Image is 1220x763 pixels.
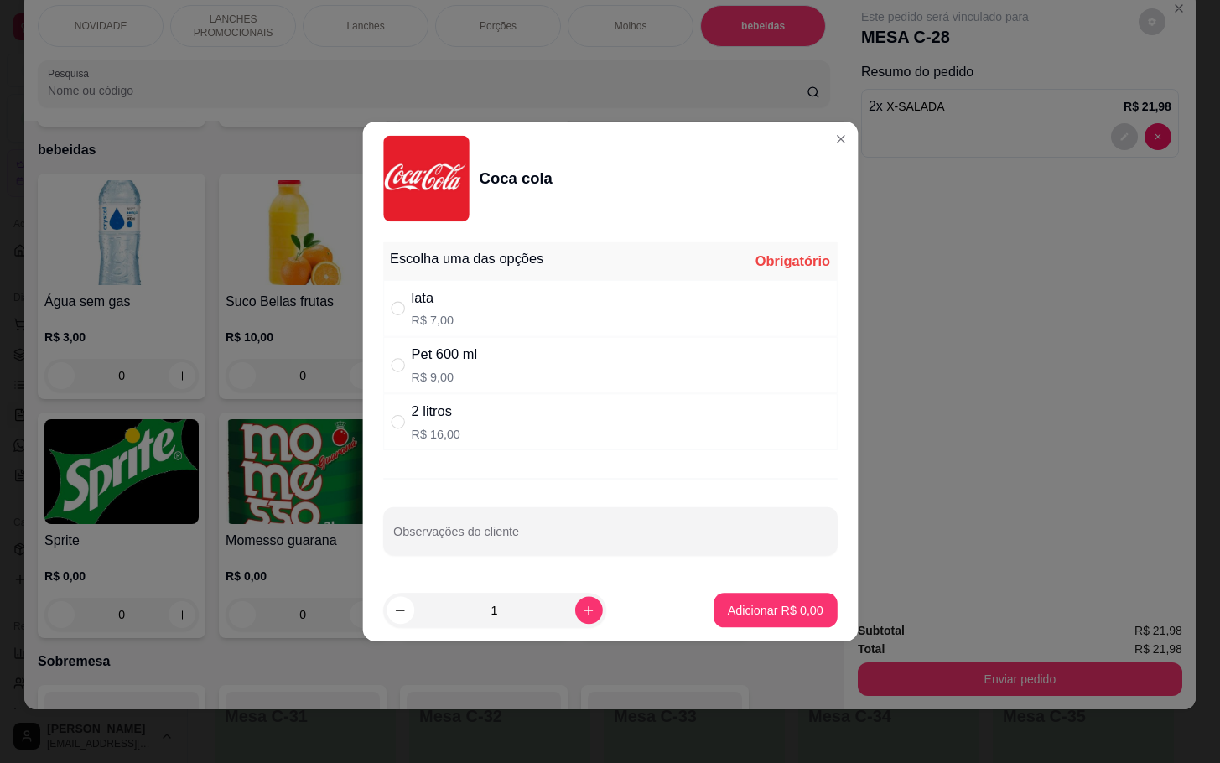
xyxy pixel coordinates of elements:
[412,345,477,366] div: Pet 600 ml
[827,125,854,153] button: Close
[574,596,602,624] button: increase-product-quantity
[383,136,470,222] img: product-image
[755,251,830,272] div: Obrigatório
[412,369,477,387] p: R$ 9,00
[393,529,827,547] input: Observações do cliente
[714,593,837,627] button: Adicionar R$ 0,00
[412,425,460,443] p: R$ 16,00
[412,312,454,330] p: R$ 7,00
[390,249,543,270] div: Escolha uma das opções
[412,288,454,309] div: lata
[728,602,823,620] p: Adicionar R$ 0,00
[480,167,553,191] div: Coca cola
[387,596,414,624] button: decrease-product-quantity
[412,402,460,423] div: 2 litros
